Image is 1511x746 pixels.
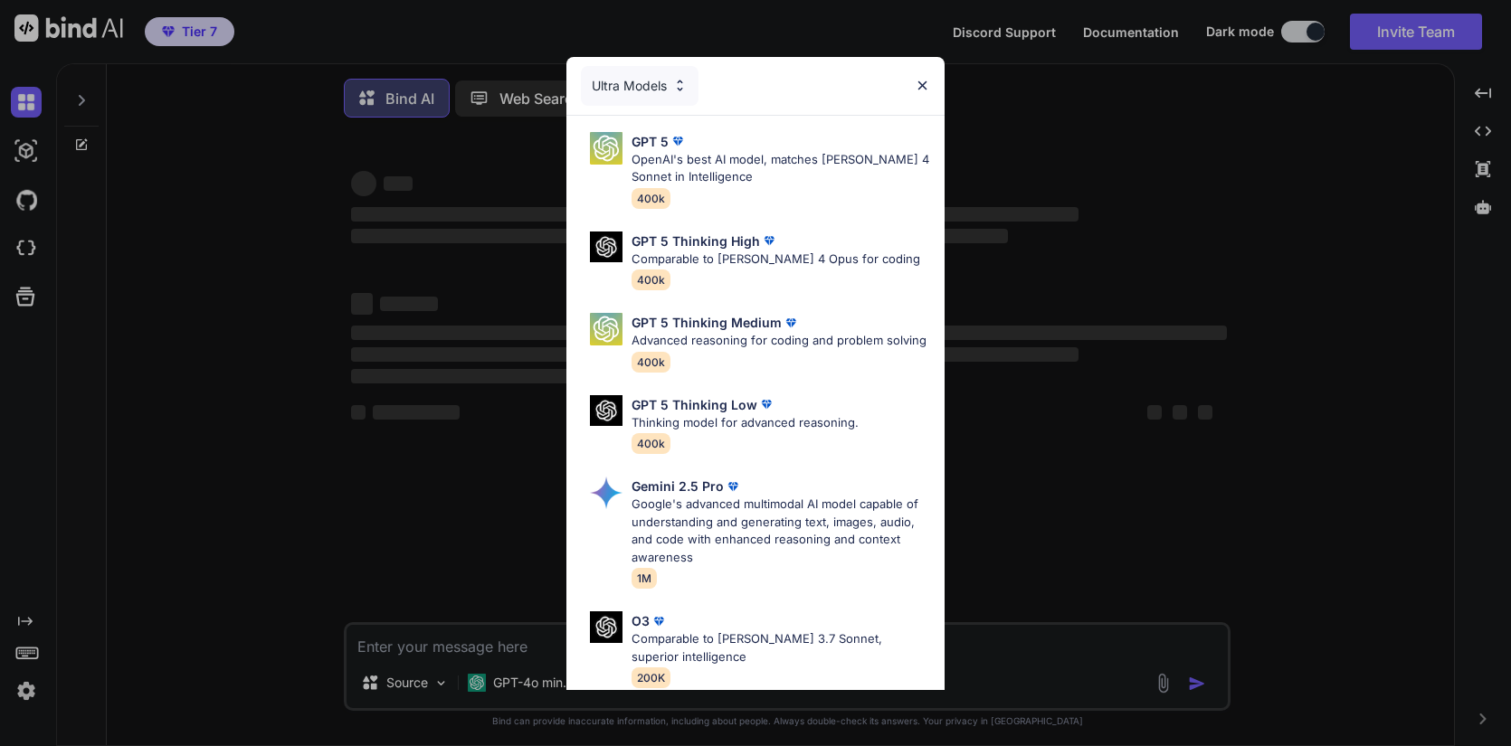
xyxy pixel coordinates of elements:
p: OpenAI's best AI model, matches [PERSON_NAME] 4 Sonnet in Intelligence [632,151,930,186]
p: Thinking model for advanced reasoning. [632,414,859,432]
span: 1M [632,568,657,589]
p: Advanced reasoning for coding and problem solving [632,332,927,350]
img: Pick Models [590,477,622,509]
p: GPT 5 Thinking Medium [632,313,782,332]
div: Ultra Models [581,66,698,106]
img: premium [650,612,668,630]
img: premium [669,132,687,150]
img: premium [760,231,778,250]
img: Pick Models [590,395,622,427]
img: Pick Models [590,132,622,165]
img: Pick Models [672,78,688,93]
span: 400k [632,352,670,373]
img: premium [782,314,800,332]
p: GPT 5 Thinking High [632,231,760,250]
span: 400k [632,269,670,290]
img: premium [757,395,775,413]
p: O3 [632,611,650,630]
img: Pick Models [590,231,622,263]
span: 400k [632,433,670,454]
p: GPT 5 Thinking Low [632,395,757,414]
p: Comparable to [PERSON_NAME] 3.7 Sonnet, superior intelligence [632,630,930,666]
img: Pick Models [590,611,622,643]
p: Google's advanced multimodal AI model capable of understanding and generating text, images, audio... [632,496,930,566]
p: GPT 5 [632,132,669,151]
span: 400k [632,188,670,209]
p: Gemini 2.5 Pro [632,477,724,496]
img: premium [724,477,742,496]
img: Pick Models [590,313,622,345]
p: Comparable to [PERSON_NAME] 4 Opus for coding [632,250,920,269]
span: 200K [632,667,670,688]
img: close [915,78,930,93]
